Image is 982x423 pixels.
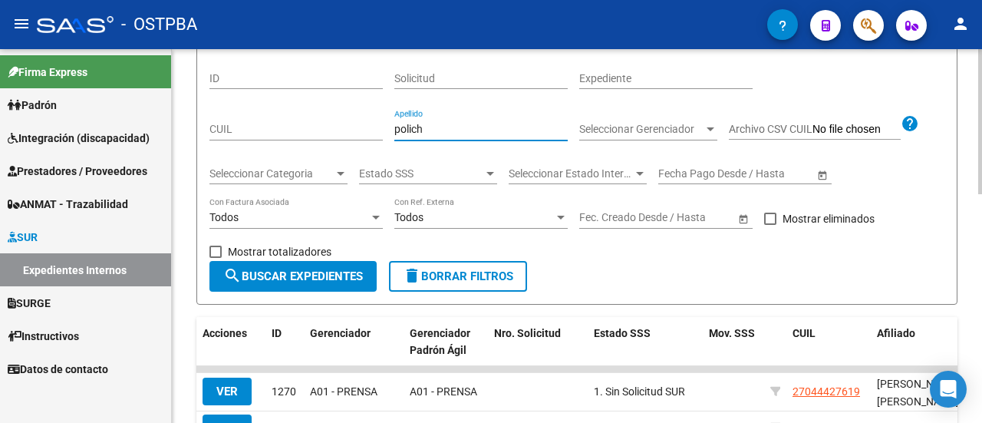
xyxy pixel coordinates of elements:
[228,243,331,261] span: Mostrar totalizadores
[304,317,404,368] datatable-header-cell: Gerenciador
[735,210,751,226] button: Open calendar
[793,385,860,398] span: 27044427619
[404,317,488,368] datatable-header-cell: Gerenciador Padrón Ágil
[216,385,238,398] span: VER
[658,167,706,180] input: Start date
[403,266,421,285] mat-icon: delete
[494,327,561,339] span: Nro. Solicitud
[209,261,377,292] button: Buscar Expedientes
[209,211,239,223] span: Todos
[729,123,812,135] span: Archivo CSV CUIL
[12,15,31,33] mat-icon: menu
[265,317,304,368] datatable-header-cell: ID
[793,327,816,339] span: CUIL
[640,211,715,224] input: End date
[359,167,483,180] span: Estado SSS
[223,269,363,283] span: Buscar Expedientes
[8,97,57,114] span: Padrón
[951,15,970,33] mat-icon: person
[410,385,477,398] span: A01 - PRENSA
[488,317,588,368] datatable-header-cell: Nro. Solicitud
[121,8,197,41] span: - OSTPBA
[786,317,871,368] datatable-header-cell: CUIL
[272,327,282,339] span: ID
[8,361,108,378] span: Datos de contacto
[310,385,377,398] span: A01 - PRENSA
[703,317,764,368] datatable-header-cell: Mov. SSS
[579,123,704,136] span: Seleccionar Gerenciador
[394,211,423,223] span: Todos
[594,385,685,398] span: 1. Sin Solicitud SUR
[403,269,513,283] span: Borrar Filtros
[272,385,296,398] span: 1270
[579,211,627,224] input: Start date
[310,327,371,339] span: Gerenciador
[8,64,87,81] span: Firma Express
[871,317,970,368] datatable-header-cell: Afiliado
[8,328,79,345] span: Instructivos
[783,210,875,228] span: Mostrar eliminados
[594,327,651,339] span: Estado SSS
[812,123,901,137] input: Archivo CSV CUIL
[719,167,794,180] input: End date
[901,114,919,133] mat-icon: help
[877,327,915,339] span: Afiliado
[196,317,265,368] datatable-header-cell: Acciones
[709,327,755,339] span: Mov. SSS
[389,261,527,292] button: Borrar Filtros
[8,196,128,213] span: ANMAT - Trazabilidad
[203,327,247,339] span: Acciones
[223,266,242,285] mat-icon: search
[8,295,51,312] span: SURGE
[8,229,38,246] span: SUR
[877,378,961,408] span: [PERSON_NAME], [PERSON_NAME]
[203,378,252,405] button: VER
[8,130,150,147] span: Integración (discapacidad)
[814,167,830,183] button: Open calendar
[930,371,967,408] div: Open Intercom Messenger
[8,163,147,180] span: Prestadores / Proveedores
[209,167,334,180] span: Seleccionar Categoria
[588,317,703,368] datatable-header-cell: Estado SSS
[410,327,470,357] span: Gerenciador Padrón Ágil
[509,167,633,180] span: Seleccionar Estado Interno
